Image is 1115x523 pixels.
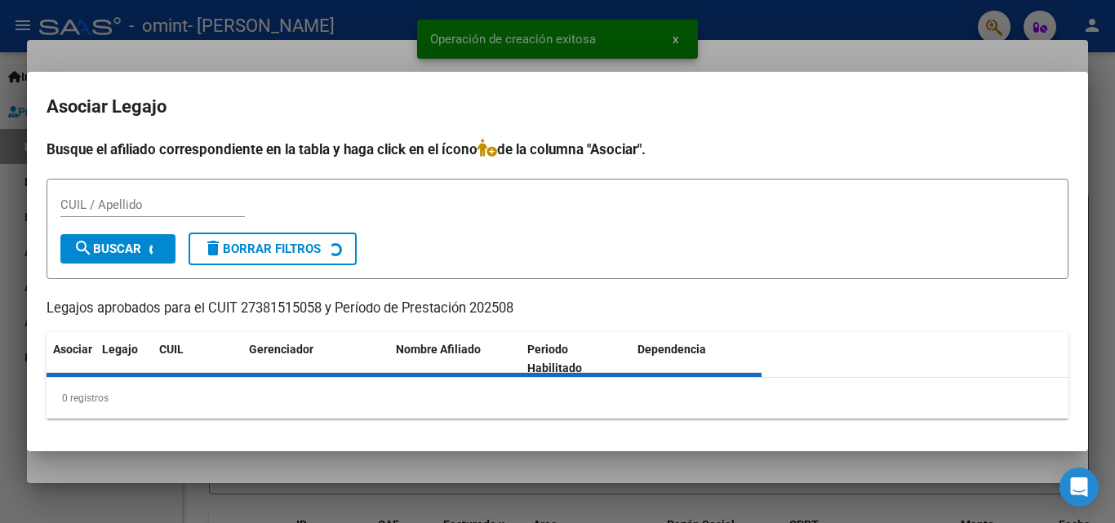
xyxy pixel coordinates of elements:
[189,233,357,265] button: Borrar Filtros
[53,343,92,356] span: Asociar
[102,343,138,356] span: Legajo
[96,332,153,386] datatable-header-cell: Legajo
[47,299,1068,319] p: Legajos aprobados para el CUIT 27381515058 y Período de Prestación 202508
[159,343,184,356] span: CUIL
[527,343,582,375] span: Periodo Habilitado
[521,332,631,386] datatable-header-cell: Periodo Habilitado
[153,332,242,386] datatable-header-cell: CUIL
[47,378,1068,419] div: 0 registros
[73,242,141,256] span: Buscar
[47,139,1068,160] h4: Busque el afiliado correspondiente en la tabla y haga click en el ícono de la columna "Asociar".
[47,91,1068,122] h2: Asociar Legajo
[637,343,706,356] span: Dependencia
[60,234,175,264] button: Buscar
[396,343,481,356] span: Nombre Afiliado
[631,332,762,386] datatable-header-cell: Dependencia
[73,238,93,258] mat-icon: search
[242,332,389,386] datatable-header-cell: Gerenciador
[249,343,313,356] span: Gerenciador
[1059,468,1099,507] div: Open Intercom Messenger
[47,332,96,386] datatable-header-cell: Asociar
[203,242,321,256] span: Borrar Filtros
[203,238,223,258] mat-icon: delete
[389,332,521,386] datatable-header-cell: Nombre Afiliado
